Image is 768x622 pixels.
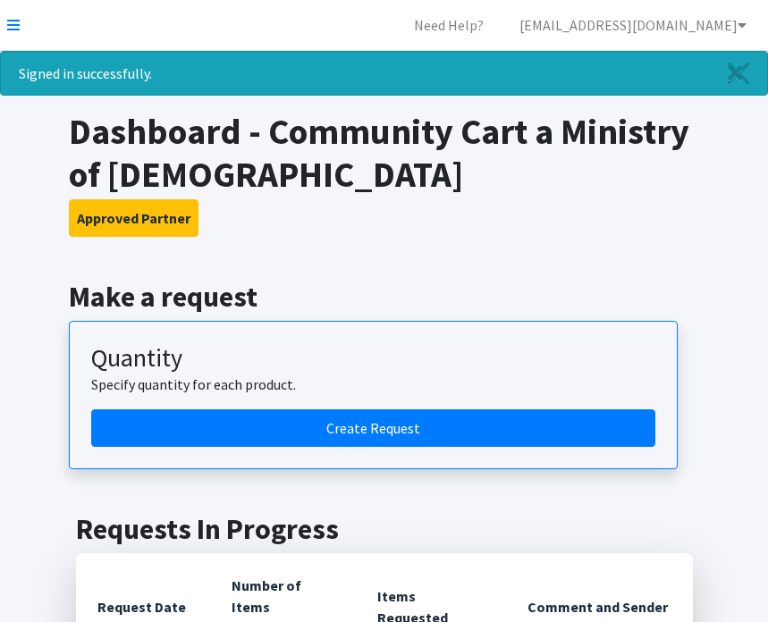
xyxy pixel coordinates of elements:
a: [EMAIL_ADDRESS][DOMAIN_NAME] [505,7,761,43]
a: Need Help? [400,7,498,43]
button: Approved Partner [69,199,198,237]
h1: Dashboard - Community Cart a Ministry of [DEMOGRAPHIC_DATA] [69,110,699,196]
h2: Requests In Progress [76,512,693,546]
p: Specify quantity for each product. [91,374,655,395]
a: Close [710,52,767,95]
a: Create a request by quantity [91,409,655,447]
h2: Make a request [69,280,699,314]
h3: Quantity [91,343,655,374]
